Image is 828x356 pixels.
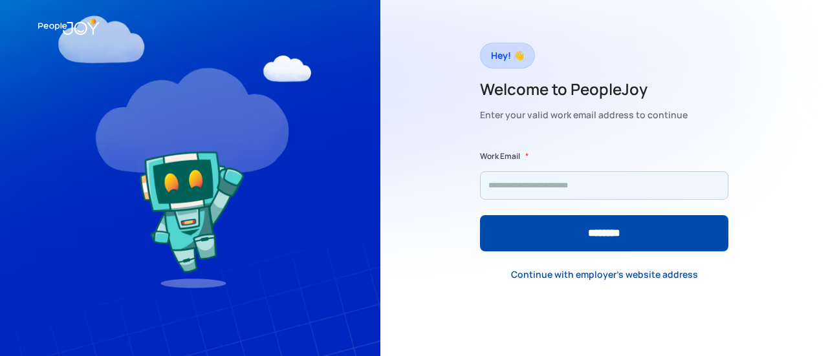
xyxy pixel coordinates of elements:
form: Form [480,150,728,251]
div: Hey! 👋 [491,47,524,65]
h2: Welcome to PeopleJoy [480,79,688,99]
div: Continue with employer's website address [511,268,698,281]
div: Enter your valid work email address to continue [480,106,688,124]
a: Continue with employer's website address [501,261,708,288]
label: Work Email [480,150,520,163]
